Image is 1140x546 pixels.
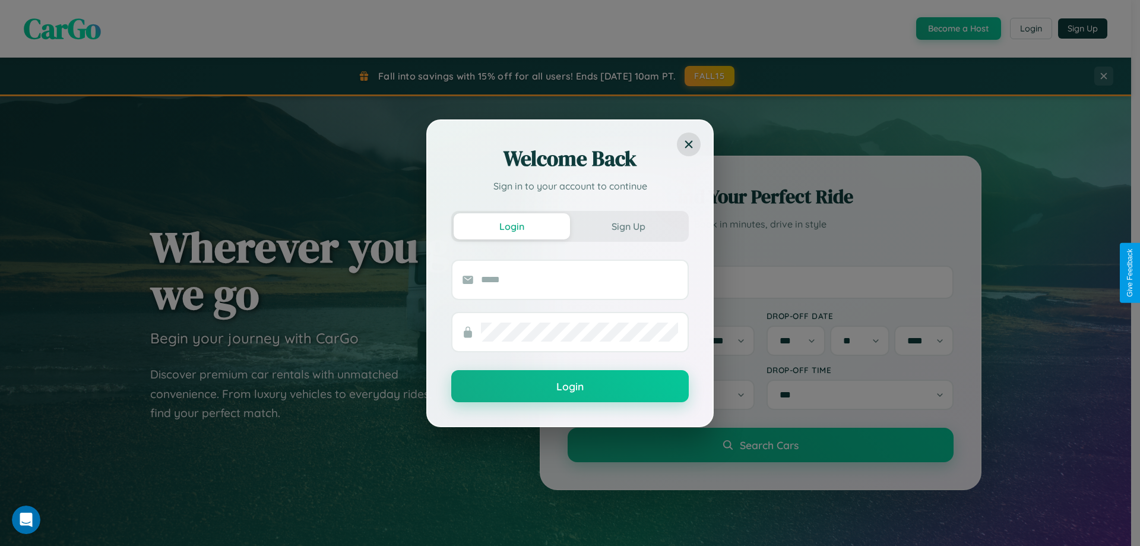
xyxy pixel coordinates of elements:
[451,179,689,193] p: Sign in to your account to continue
[451,144,689,173] h2: Welcome Back
[451,370,689,402] button: Login
[12,506,40,534] iframe: Intercom live chat
[1126,249,1134,297] div: Give Feedback
[570,213,686,239] button: Sign Up
[454,213,570,239] button: Login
